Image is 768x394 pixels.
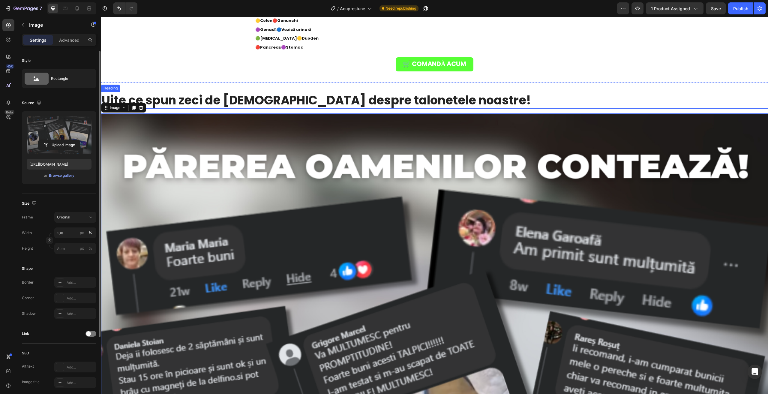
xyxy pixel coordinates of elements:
[54,243,96,254] input: px%
[385,6,416,11] span: Need republishing
[44,172,47,179] span: or
[159,28,180,33] strong: Pancreas
[49,173,75,179] button: Browse gallery
[22,331,29,336] div: Link
[87,229,94,236] button: px
[295,41,372,55] a: 🛒 COMANDĂ ACUM
[39,5,42,12] p: 7
[27,159,91,170] input: https://example.com/image.jpg
[6,64,14,69] div: 450
[651,5,690,12] span: 1 product assigned
[22,295,34,301] div: Corner
[80,246,84,251] div: px
[22,379,40,385] div: Image title
[22,230,32,236] label: Width
[78,229,85,236] button: %
[154,28,202,33] span: 🔴 🟣
[337,5,339,12] span: /
[67,280,95,285] div: Add...
[67,365,95,370] div: Add...
[706,2,726,14] button: Save
[67,296,95,301] div: Add...
[54,227,96,238] input: px%
[4,110,14,115] div: Beta
[302,43,365,51] strong: 🛒 COMANDĂ ACUM
[646,2,703,14] button: 1 product assigned
[2,2,45,14] button: 7
[51,72,88,86] div: Rectangle
[57,215,70,220] span: Original
[201,19,217,24] strong: Duoden
[7,88,20,94] div: Image
[88,230,92,236] div: %
[78,245,85,252] button: %
[38,140,80,150] button: Upload Image
[22,215,33,220] label: Frame
[101,17,768,394] iframe: Design area
[30,37,46,43] p: Settings
[113,2,137,14] div: Undo/Redo
[88,246,92,251] div: %
[748,365,762,379] div: Open Intercom Messenger
[154,19,217,24] span: 🟢 🟡
[54,212,96,223] button: Original
[728,2,753,14] button: Publish
[22,266,33,271] div: Shape
[1,69,18,74] div: Heading
[67,380,95,386] div: Add...
[22,200,38,208] div: Size
[159,19,196,24] strong: [MEDICAL_DATA]
[22,364,34,369] div: Alt text
[29,21,80,29] p: Image
[67,311,95,317] div: Add...
[711,6,721,11] span: Save
[22,350,29,356] div: SEO
[185,28,202,33] strong: Stomac
[87,245,94,252] button: px
[22,58,31,63] div: Style
[22,311,36,316] div: Shadow
[22,280,34,285] div: Border
[340,5,365,12] span: Acupresiune
[59,37,79,43] p: Advanced
[22,99,43,107] div: Source
[22,246,33,251] label: Height
[80,230,84,236] div: px
[733,5,748,12] div: Publish
[49,173,74,178] div: Browse gallery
